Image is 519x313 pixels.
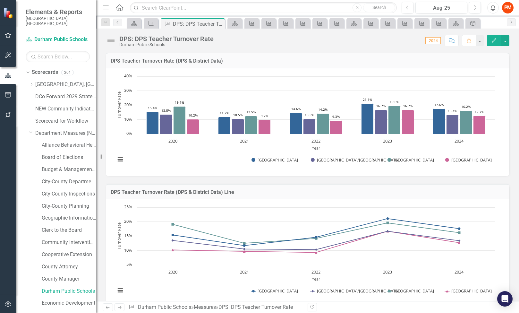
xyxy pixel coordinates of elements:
div: DPS: DPS Teacher Turnover Rate [119,35,214,42]
a: Geographic Information Systems [42,214,96,222]
path: 2020, 19.1. Orange County Schools. [174,106,186,134]
text: 10.5% [233,113,242,117]
img: Not Defined [106,36,116,46]
path: 2023, 16.7. Chapel-Hill/Carrboro City Schools. [387,230,389,232]
div: Chart. Highcharts interactive chart. [112,204,503,300]
span: 2024 [425,37,441,44]
text: 2022 [311,269,320,275]
path: 2023, 21.1. Durham County Schools. [362,103,374,134]
text: [GEOGRAPHIC_DATA] [258,157,298,163]
text: [GEOGRAPHIC_DATA] [394,157,434,163]
path: 2024, 12.7. Wake County Schools. [473,116,486,134]
path: 2020, 19.1. Orange County Schools. [172,223,174,226]
a: DCo Forward 2029 Strategic Plan [35,93,96,100]
small: [GEOGRAPHIC_DATA], [GEOGRAPHIC_DATA] [26,16,90,26]
text: 16.2% [461,104,471,109]
path: 2024, 16.2. Orange County Schools. [460,110,472,134]
path: 2021, 11.7. Durham County Schools. [218,117,231,134]
text: 2020 [168,138,177,144]
path: 2023, 16.7. Wake County Schools. [402,110,414,134]
span: Search [372,5,386,10]
text: 2021 [240,269,249,275]
path: 2022, 14.2. Orange County Schools. [317,113,329,134]
a: City-County Planning [42,203,96,210]
text: 9.7% [261,114,268,118]
text: 2023 [383,269,392,275]
text: 19.6% [390,100,399,104]
button: Aug-25 [415,2,467,13]
button: Show Orange County Schools [387,288,438,294]
a: Durham Public Schools [42,288,96,295]
div: DPS: DPS Teacher Turnover Rate [218,304,293,310]
text: 20% [124,102,132,108]
text: 10% [124,247,132,253]
text: 30% [124,87,132,93]
path: 2020, 13.5. Chapel-Hill/Carrboro City Schools. [172,239,174,242]
path: 2024, 13.4. Chapel-Hill/Carrboro City Schools. [447,115,459,134]
text: 21.1% [363,97,372,102]
text: [GEOGRAPHIC_DATA] [451,288,492,294]
path: 2024, 16.2. Orange County Schools. [458,231,461,234]
button: PM [502,2,514,13]
text: [GEOGRAPHIC_DATA] [451,157,492,163]
text: 2023 [383,138,392,144]
button: Search [363,3,395,12]
path: 2022, 9.3. Wake County Schools. [330,120,342,134]
text: 25% [124,204,132,210]
div: DPS: DPS Teacher Turnover Rate [173,20,223,28]
a: Community Intervention & Support Services [42,239,96,246]
g: Durham County Schools, bar series 1 of 4 with 5 bars. [147,103,445,134]
text: 20% [124,218,132,224]
path: 2022, 14.6. Durham County Schools. [290,113,302,134]
button: Show Wake County Schools [445,288,492,294]
path: 2024, 13.4. Chapel-Hill/Carrboro City Schools. [458,239,461,242]
div: 201 [61,70,74,75]
text: Turnover Rate [116,223,122,250]
text: 15% [124,233,132,239]
button: Show Chapel-Hill/Carrboro City Schools [311,288,380,294]
path: 2022, 10.3. Chapel-Hill/Carrboro City Schools. [315,248,318,251]
span: Elements & Reports [26,8,90,16]
button: View chart menu, Chart [116,155,125,164]
a: Budget & Management Services [42,166,96,173]
text: [GEOGRAPHIC_DATA]/[GEOGRAPHIC_DATA] [317,288,399,294]
path: 2022, 14.6. Durham County Schools. [315,236,318,239]
a: City-County Inspections [42,190,96,198]
text: 5% [126,261,132,267]
a: Alliance Behavioral Health [42,142,96,149]
a: NEW Community Indicators [35,105,96,113]
a: Durham Public Schools [138,304,191,310]
a: City-County Departments [42,178,96,186]
button: Show Chapel-Hill/Carrboro City Schools [311,157,380,163]
input: Search ClearPoint... [130,2,397,13]
path: 2021, 11.7. Durham County Schools. [243,244,246,247]
a: County Manager [42,275,96,283]
a: Economic Development [42,300,96,307]
text: 2020 [168,269,177,275]
button: Show Durham County Schools [251,157,304,163]
path: 2024, 17.6. Durham County Schools. [458,227,461,230]
text: 13.5% [161,108,171,113]
path: 2021, 9.7. Wake County Schools. [259,120,271,134]
a: Clerk to the Board [42,227,96,234]
a: Scorecard for Workflow [35,117,96,125]
path: 2021, 9.7. Wake County Schools. [243,250,246,253]
text: 40% [124,73,132,79]
path: 2020, 10.2. Wake County Schools. [187,119,199,134]
text: 9.3% [332,114,340,119]
path: 2020, 13.5. Chapel-Hill/Carrboro City Schools. [160,114,172,134]
button: Show Orange County Schools [387,157,438,163]
path: 2024, 17.6. Durham County Schools. [433,109,445,134]
text: 10.2% [188,113,198,117]
a: Cooperative Extension [42,251,96,258]
h3: DPS Teacher Turnover Rate (DPS & District Data) Line [111,189,505,195]
path: 2021, 10.5. Chapel-Hill/Carrboro City Schools. [232,119,244,134]
text: 2022 [311,138,320,144]
path: 2023, 21.1. Durham County Schools. [387,217,389,220]
h3: DPS Teacher Turnover Rate (DPS & District Data) [111,58,505,64]
text: 11.7% [220,111,229,115]
path: 2023, 19.6. Orange County Schools. [387,222,389,224]
text: 14.2% [318,107,328,112]
div: » » [129,304,302,311]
